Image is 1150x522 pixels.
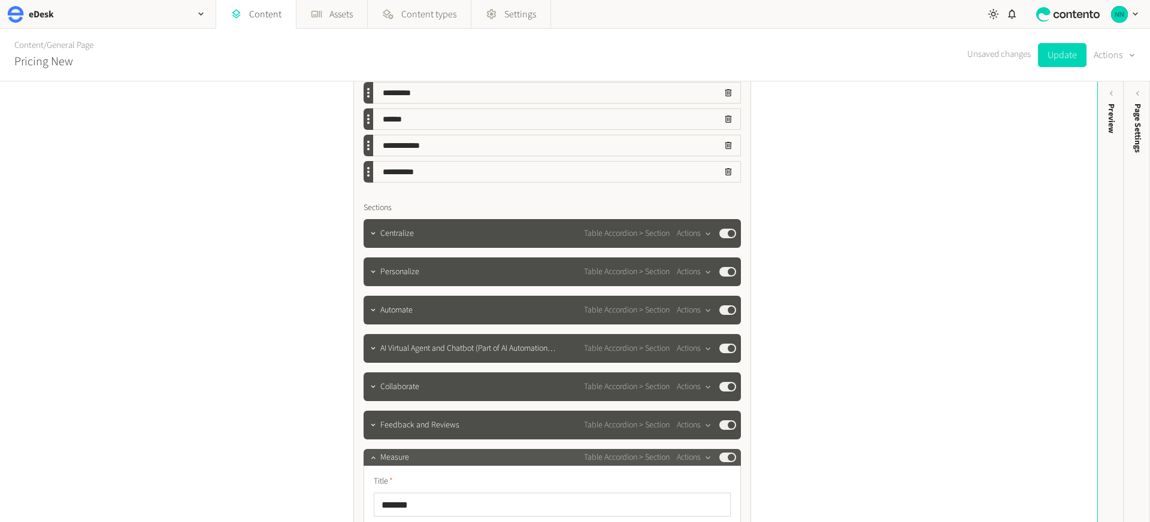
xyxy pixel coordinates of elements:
[584,381,670,393] span: Table Accordion > Section
[677,450,712,465] button: Actions
[44,39,47,51] span: /
[677,265,712,279] button: Actions
[1038,43,1087,67] button: Update
[380,451,409,464] span: Measure
[677,303,712,317] button: Actions
[1105,104,1118,133] div: Preview
[14,53,73,71] h2: Pricing New
[677,380,712,394] button: Actions
[401,7,456,22] span: Content types
[584,419,670,432] span: Table Accordion > Section
[584,451,670,464] span: Table Accordion > Section
[14,39,44,51] a: Content
[584,304,670,317] span: Table Accordion > Section
[1094,43,1136,67] button: Actions
[47,39,93,51] a: General Page
[584,342,670,355] span: Table Accordion > Section
[364,202,392,214] span: Sections
[584,227,670,240] span: Table Accordion > Section
[380,304,413,317] span: Automate
[380,381,419,393] span: Collaborate
[380,227,414,240] span: Centralize
[1111,6,1128,23] img: Nikola Nikolov
[967,48,1031,62] span: Unsaved changes
[7,6,24,23] img: eDesk
[677,341,712,356] button: Actions
[380,342,558,355] span: AI Virtual Agent and Chatbot (Part of AI Automations, charge…
[1131,104,1144,153] span: Page Settings
[29,7,54,22] h2: eDesk
[677,226,712,241] button: Actions
[584,266,670,278] span: Table Accordion > Section
[380,266,419,278] span: Personalize
[380,419,459,432] span: Feedback and Reviews
[504,7,536,22] span: Settings
[677,418,712,432] button: Actions
[374,475,393,488] span: Title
